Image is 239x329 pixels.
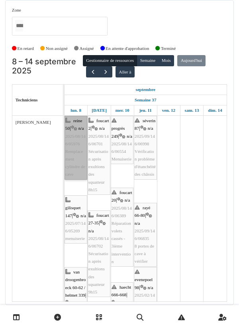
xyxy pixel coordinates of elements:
[183,105,201,115] a: 13 septembre 2025
[80,45,94,52] label: Assigné
[88,118,109,131] span: foucart 2
[88,251,108,294] span: Sécurisation après exultions des squatteur 9h15
[15,20,23,32] input: Tous
[135,134,155,146] span: 2025/09/146/06998
[112,206,132,218] span: 2025/08/146/06389
[127,134,132,139] span: n/a
[99,126,105,131] span: n/a
[112,157,131,161] span: Menuiserie
[135,277,153,289] span: evenepoel 98
[134,85,158,95] a: 8 septembre 2025
[112,117,133,163] div: |
[112,141,132,154] span: 2025/08/146/06554
[158,55,174,66] button: Mois
[135,228,155,241] span: 2025/09/146/06835
[88,149,108,192] span: Sécurisation après exultions des squatteur 8h15
[148,126,153,131] span: n/a
[88,134,109,146] span: 2025/08/146/06701
[65,236,85,241] span: menuiserie
[18,45,34,52] label: En retard
[177,55,205,66] button: Aujourd'hui
[99,66,112,78] button: Suivant
[80,213,86,218] span: n/a
[65,196,86,242] div: |
[16,97,38,102] span: Techniciens
[88,236,109,248] span: 2025/08/146/06702
[135,221,140,226] span: n/a
[65,270,86,297] span: van droogenbroeck 60-62 / helmet 339
[112,285,131,297] span: haecht 666-668
[135,293,155,305] span: 2025/02/146/01686
[112,190,132,202] span: foucart 20
[135,205,150,218] span: rayé 66-80
[114,105,131,115] a: 10 septembre 2025
[112,189,133,266] div: |
[116,66,134,77] button: Aller à
[16,120,51,125] span: [PERSON_NAME]
[12,7,21,14] label: Zone
[161,45,176,52] label: Terminé
[135,149,156,177] span: Vérification problème d'étanchéité des châssis
[88,117,110,194] div: |
[135,118,156,131] span: séverin 87
[206,105,224,115] a: 14 septembre 2025
[65,221,86,233] span: 2025/07/146/05269
[69,105,83,115] a: 8 septembre 2025
[73,300,78,305] span: n/a
[46,45,68,52] label: Non assigné
[88,212,110,296] div: |
[133,95,158,105] a: Semaine 37
[106,45,149,52] label: En attente d'approbation
[137,105,154,115] a: 11 septembre 2025
[148,285,153,290] span: n/a
[160,105,178,115] a: 12 septembre 2025
[12,57,83,76] h2: 8 – 14 septembre 2025
[90,105,109,115] a: 9 septembre 2025
[86,66,99,78] button: Précédent
[137,55,159,66] button: Semaine
[135,244,154,264] span: 8 portes de cave à vérifier
[83,55,137,66] button: Gestionnaire de ressources
[88,228,94,233] span: n/a
[112,221,131,264] span: Réparation volets cassés - 3ième intervention
[88,213,109,225] span: foucart 27-35
[125,198,130,202] span: n/a
[112,126,125,138] span: progrès 249
[65,205,81,218] span: gilisquet 147
[135,204,156,266] div: |
[135,117,156,178] div: |
[119,300,125,305] span: n/a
